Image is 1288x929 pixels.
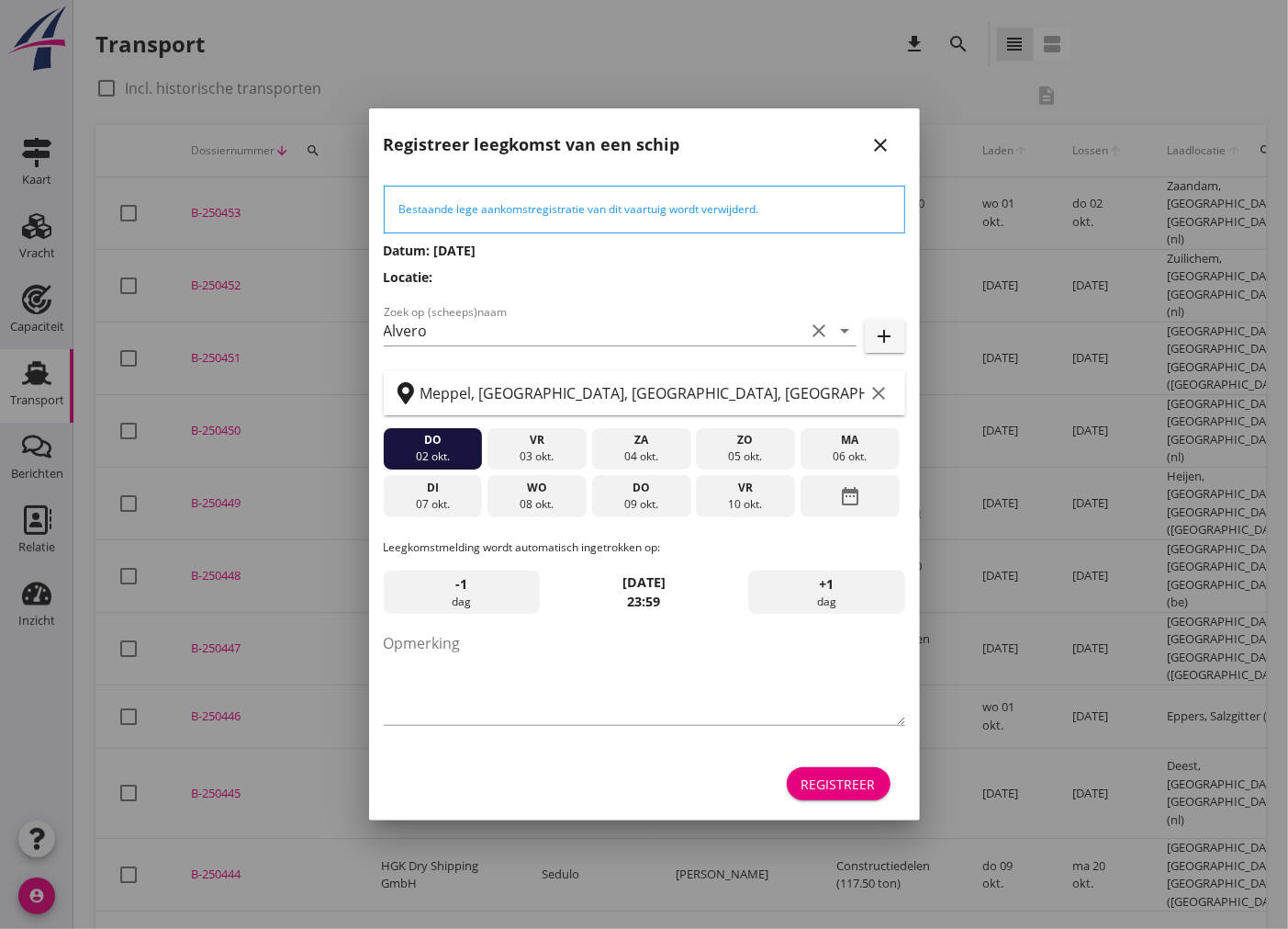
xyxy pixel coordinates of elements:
h3: Datum: [DATE] [384,241,905,260]
span: +1 [819,574,834,595]
div: Bestaande lege aankomstregistratie van dit vaartuig wordt verwijderd. [399,201,890,218]
div: dag [384,571,540,615]
i: arrow_drop_down [834,320,857,342]
i: clear [868,382,890,404]
textarea: Opmerking [384,629,905,725]
div: 07 okt. [387,496,477,513]
div: do [596,480,686,496]
div: Registreer [801,775,876,794]
div: 09 okt. [596,496,686,513]
div: do [387,432,477,448]
div: 08 okt. [492,496,582,513]
div: 06 okt. [805,448,895,465]
div: vr [700,480,790,496]
i: clear [809,320,831,342]
h2: Registreer leegkomst van een schip [384,132,680,157]
div: wo [492,480,582,496]
strong: 23:59 [628,593,661,610]
input: Zoek op (scheeps)naam [384,316,805,346]
div: 05 okt. [700,448,790,465]
h3: Locatie: [384,267,905,287]
div: 03 okt. [492,448,582,465]
i: add [874,325,896,347]
p: Leegkomstmelding wordt automatisch ingetrokken op: [384,539,905,556]
div: ma [805,432,895,448]
div: za [596,432,686,448]
div: 04 okt. [596,448,686,465]
input: Zoek op terminal of plaats [420,379,865,408]
div: zo [700,432,790,448]
div: vr [492,432,582,448]
div: dag [748,571,904,615]
button: Registreer [787,767,890,800]
span: -1 [455,574,467,595]
i: date_range [839,480,861,513]
div: 02 okt. [387,448,477,465]
strong: [DATE] [622,573,666,591]
i: close [870,134,892,156]
div: 10 okt. [700,496,790,513]
div: di [387,480,477,496]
